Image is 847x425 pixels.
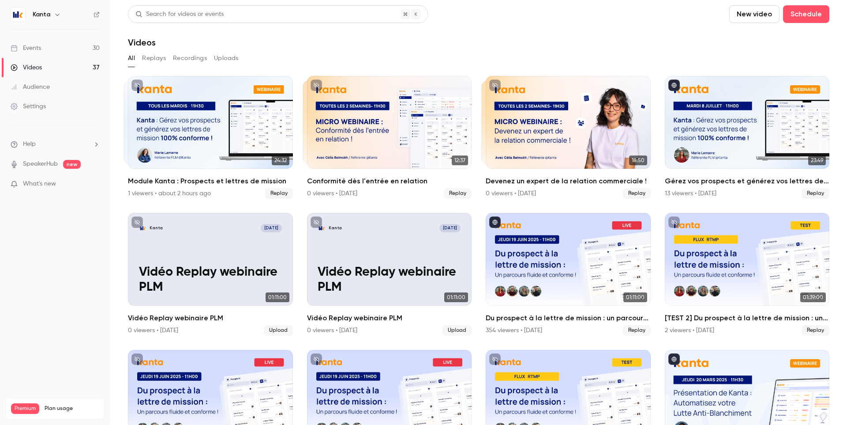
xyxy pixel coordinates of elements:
[783,5,829,23] button: Schedule
[311,353,322,365] button: unpublished
[266,292,289,302] span: 01:11:00
[623,292,647,302] span: 01:11:00
[486,313,651,323] h2: Du prospect à la lettre de mission : un parcours fluide et conforme
[139,265,282,295] p: Vidéo Replay webinaire PLM
[665,176,830,186] h2: Gérez vos prospects et générez vos lettres de mission
[668,80,680,91] button: published
[489,216,501,228] button: published
[128,76,293,199] a: 24:3224:32Module Kanta : Prospects et lettres de mission1 viewers • about 2 hours agoReplay
[23,159,58,169] a: SpeakerHub
[128,326,178,335] div: 0 viewers • [DATE]
[23,179,56,189] span: What's new
[128,51,135,65] button: All
[444,188,472,199] span: Replay
[150,225,163,231] p: Kanta
[489,353,501,365] button: unpublished
[11,140,100,149] li: help-dropdown-opener
[139,224,147,232] img: Vidéo Replay webinaire PLM
[214,51,239,65] button: Uploads
[668,216,680,228] button: unpublished
[444,292,468,302] span: 01:11:00
[486,213,651,336] a: 01:11:00Du prospect à la lettre de mission : un parcours fluide et conforme354 viewers • [DATE]Re...
[729,5,780,23] button: New video
[623,325,651,336] span: Replay
[307,313,472,323] h2: Vidéo Replay webinaire PLM
[665,76,830,199] a: 23:49Gérez vos prospects et générez vos lettres de mission13 viewers • [DATE]Replay
[128,5,829,420] section: Videos
[623,188,651,199] span: Replay
[128,189,211,198] div: 1 viewers • about 2 hours ago
[142,51,166,65] button: Replays
[486,76,651,199] a: 18:5018:50Devenez un expert de la relation commerciale !0 viewers • [DATE]Replay
[486,189,536,198] div: 0 viewers • [DATE]
[131,216,143,228] button: unpublished
[272,156,289,165] span: 24:32
[307,189,357,198] div: 0 viewers • [DATE]
[265,188,293,199] span: Replay
[128,213,293,336] li: Vidéo Replay webinaire PLM
[486,176,651,186] h2: Devenez un expert de la relation commerciale !
[665,76,830,199] li: Gérez vos prospects et générez vos lettres de mission
[668,353,680,365] button: published
[131,353,143,365] button: unpublished
[329,225,342,231] p: Kanta
[11,403,39,414] span: Premium
[486,213,651,336] li: Du prospect à la lettre de mission : un parcours fluide et conforme
[808,156,826,165] span: 23:49
[452,156,468,165] span: 12:37
[128,313,293,323] h2: Vidéo Replay webinaire PLM
[307,326,357,335] div: 0 viewers • [DATE]
[128,176,293,186] h2: Module Kanta : Prospects et lettres de mission
[311,216,322,228] button: unpublished
[665,213,830,336] li: [TEST 2] Du prospect à la lettre de mission : un parcours fluide et conforme
[264,325,293,336] span: Upload
[486,76,651,199] li: Devenez un expert de la relation commerciale !
[11,83,50,91] div: Audience
[307,213,472,336] a: Vidéo Replay webinaire PLMKanta[DATE]Vidéo Replay webinaire PLM01:11:00Vidéo Replay webinaire ...
[307,76,472,199] a: 12:3712:37Conformité dès l'entrée en relation0 viewers • [DATE]Replay
[318,265,461,295] p: Vidéo Replay webinaire PLM
[665,213,830,336] a: 01:39:00[TEST 2] Du prospect à la lettre de mission : un parcours fluide et conforme2 viewers • [...
[802,188,829,199] span: Replay
[629,156,647,165] span: 18:50
[131,80,143,91] button: unpublished
[11,44,41,53] div: Events
[307,176,472,186] h2: Conformité dès l'entrée en relation
[439,224,461,232] span: [DATE]
[307,76,472,199] li: Conformité dès l'entrée en relation
[63,160,81,169] span: new
[665,189,716,198] div: 13 viewers • [DATE]
[23,140,36,149] span: Help
[45,405,99,412] span: Plan usage
[173,51,207,65] button: Recordings
[489,80,501,91] button: unpublished
[307,213,472,336] li: Vidéo Replay webinaire PLM
[11,102,46,111] div: Settings
[442,325,472,336] span: Upload
[486,326,542,335] div: 354 viewers • [DATE]
[11,63,42,72] div: Videos
[135,10,224,19] div: Search for videos or events
[802,325,829,336] span: Replay
[128,213,293,336] a: Vidéo Replay webinaire PLMKanta[DATE]Vidéo Replay webinaire PLM01:11:00Vidéo Replay webinaire ...
[665,326,714,335] div: 2 viewers • [DATE]
[89,180,100,188] iframe: Noticeable Trigger
[33,10,50,19] h6: Kanta
[800,292,826,302] span: 01:39:00
[665,313,830,323] h2: [TEST 2] Du prospect à la lettre de mission : un parcours fluide et conforme
[261,224,282,232] span: [DATE]
[128,76,293,199] li: Module Kanta : Prospects et lettres de mission
[128,37,156,48] h1: Videos
[318,224,326,232] img: Vidéo Replay webinaire PLM
[11,8,25,22] img: Kanta
[311,80,322,91] button: unpublished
